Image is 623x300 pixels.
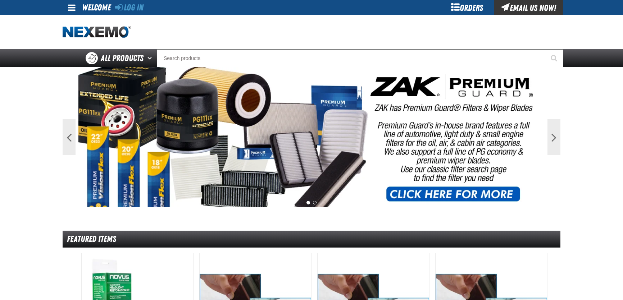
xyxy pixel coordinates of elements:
[63,231,560,248] div: Featured Items
[145,49,157,67] button: Open All Products pages
[78,67,545,207] img: PG Filters & Wipers
[101,52,144,65] span: All Products
[157,49,563,67] input: Search
[313,201,317,204] button: 2 of 2
[547,119,560,155] button: Next
[545,49,563,67] button: Start Searching
[306,201,310,204] button: 1 of 2
[63,26,131,38] img: Nexemo logo
[63,119,76,155] button: Previous
[115,3,144,13] a: Log In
